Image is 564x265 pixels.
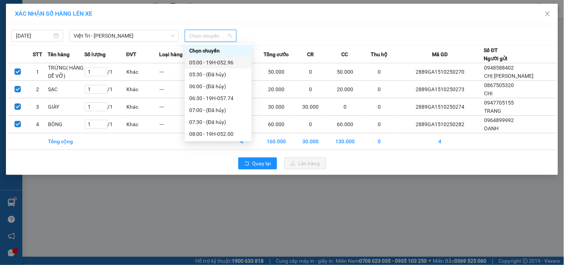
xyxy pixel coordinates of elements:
td: --- [159,116,192,133]
span: Thu hộ [371,50,388,58]
button: uploadLên hàng [284,157,326,169]
td: TRỨNG( HÀNG DỄ VỠ) [48,63,85,81]
div: 08:00 - 19H-052.00 [189,130,247,138]
td: BÔNG [48,116,85,133]
td: Khác [126,63,159,81]
span: CHỊ [PERSON_NAME] [484,73,534,79]
td: 2 [28,81,47,98]
span: 0947705155 [484,100,514,106]
button: rollbackQuay lại [238,157,277,169]
span: ĐVT [126,50,136,58]
button: Close [537,4,558,25]
td: 0 [294,116,327,133]
td: 20.000 [258,81,294,98]
td: --- [159,81,192,98]
span: CC [342,50,348,58]
td: 130.000 [327,133,363,150]
div: 06:00 - (Đã hủy) [189,82,247,90]
td: / 1 [84,81,126,98]
td: 4 [396,133,484,150]
span: OANH [484,125,499,131]
td: --- [159,98,192,116]
div: 05:00 - 19H-052.96 [189,58,247,67]
td: 2889GA1510250274 [396,98,484,116]
span: Quay lại [252,159,271,167]
td: 60.000 [327,116,363,133]
td: 30.000 [258,98,294,116]
span: 0964899992 [484,117,514,123]
td: 0 [363,81,396,98]
div: 05:30 - (Đã hủy) [189,70,247,79]
td: 0 [363,98,396,116]
td: 3 [28,98,47,116]
span: rollback [244,161,249,167]
td: 30.000 [294,98,327,116]
td: 160.000 [258,133,294,150]
span: STT [33,50,42,58]
div: Số ĐT Người gửi [484,46,508,63]
td: Khác [126,116,159,133]
td: 0 [363,116,396,133]
span: Số lượng [84,50,106,58]
span: Mã GD [432,50,448,58]
td: GIÀY [48,98,85,116]
span: Chọn chuyến [189,30,232,41]
td: Tổng cộng [48,133,85,150]
td: 0 [327,98,363,116]
td: 4 [225,133,258,150]
td: 0 [363,133,396,150]
div: Chọn chuyến [189,47,247,55]
td: 1 [28,63,47,81]
input: 15/10/2025 [16,32,52,40]
td: / 1 [84,116,126,133]
td: 50.000 [327,63,363,81]
td: 0 [294,63,327,81]
span: Tên hàng [48,50,70,58]
td: 20.000 [327,81,363,98]
td: 0 [363,63,396,81]
div: 06:30 - 19H-057.74 [189,94,247,102]
td: / 1 [84,98,126,116]
div: 07:00 - (Đã hủy) [189,106,247,114]
div: 07:30 - (Đã hủy) [189,118,247,126]
td: 2889GA1510250273 [396,81,484,98]
span: TRANG [484,108,502,114]
span: 0948588402 [484,65,514,71]
span: close [545,11,551,17]
span: down [170,33,175,38]
span: XÁC NHẬN SỐ HÀNG LÊN XE [15,10,92,17]
span: Tổng cước [264,50,289,58]
span: CR [307,50,314,58]
div: Chọn chuyến [185,45,252,57]
td: / 1 [84,63,126,81]
span: CHI [484,90,493,96]
td: 4 [28,116,47,133]
td: SẠC [48,81,85,98]
td: 2889GA1510250270 [396,63,484,81]
td: 2889GA1510250282 [396,116,484,133]
span: 0867505320 [484,82,514,88]
td: 50.000 [258,63,294,81]
td: --- [159,63,192,81]
span: Loại hàng [159,50,183,58]
td: 60.000 [258,116,294,133]
td: 0 [294,81,327,98]
td: Khác [126,98,159,116]
td: Khác [126,81,159,98]
td: 30.000 [294,133,327,150]
span: Việt Trì - Mạc Thái Tổ [74,30,174,41]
